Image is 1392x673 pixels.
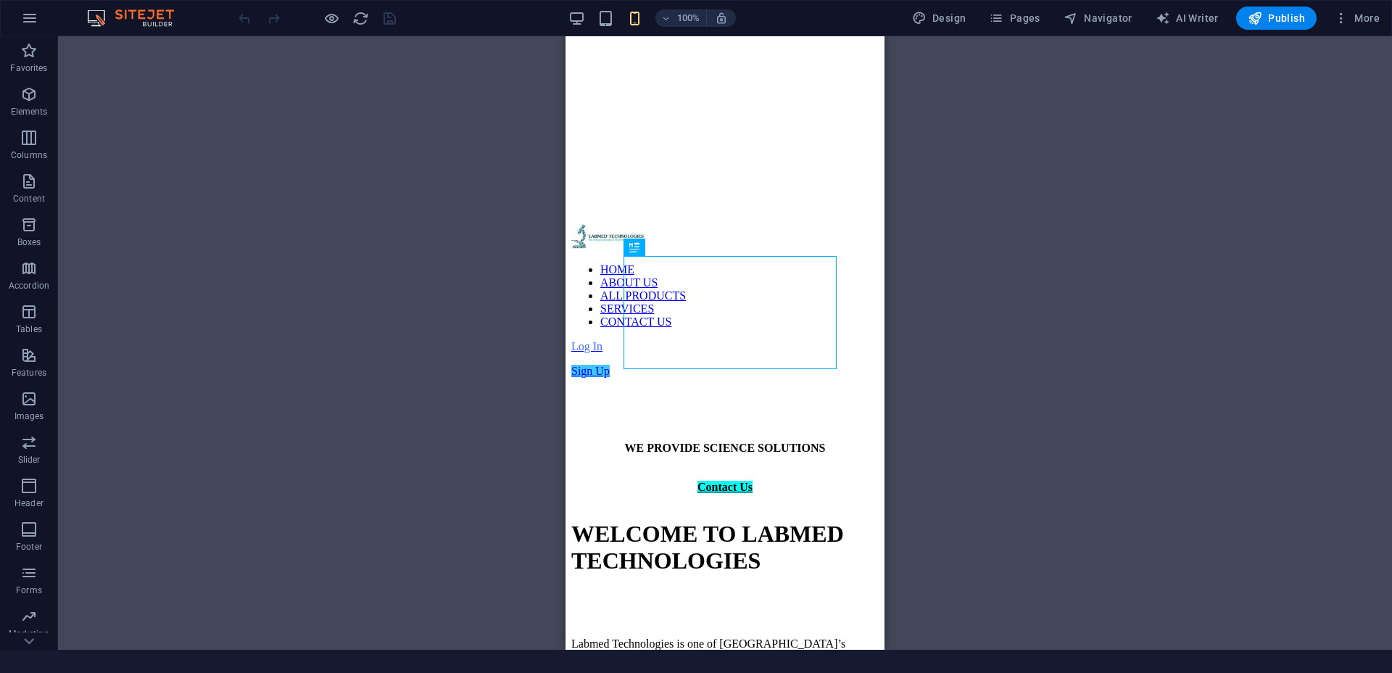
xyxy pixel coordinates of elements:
h6: 100% [677,9,700,27]
p: Favorites [10,62,47,74]
p: Elements [11,106,48,117]
p: Boxes [17,236,41,248]
p: Footer [16,541,42,553]
div: Design (Ctrl+Alt+Y) [906,7,972,30]
button: 100% [655,9,707,27]
p: Forms [16,585,42,596]
button: AI Writer [1150,7,1225,30]
p: Accordion [9,280,49,292]
button: Click here to leave preview mode and continue editing [323,9,340,27]
span: Publish [1248,11,1305,25]
span: Navigator [1064,11,1132,25]
i: Reload page [352,10,369,27]
button: More [1328,7,1385,30]
p: Images [14,410,44,422]
p: Content [13,193,45,205]
button: Navigator [1058,7,1138,30]
p: Columns [11,149,47,161]
button: Pages [983,7,1045,30]
span: More [1334,11,1380,25]
p: Header [14,497,43,509]
button: reload [352,9,369,27]
p: Marketing [9,628,49,640]
img: Editor Logo [83,9,192,27]
i: On resize automatically adjust zoom level to fit chosen device. [715,12,728,25]
p: Slider [18,454,41,466]
span: Design [912,11,966,25]
span: AI Writer [1156,11,1219,25]
button: Publish [1236,7,1317,30]
span: Pages [989,11,1040,25]
p: Tables [16,323,42,335]
p: Features [12,367,46,379]
button: Design [906,7,972,30]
